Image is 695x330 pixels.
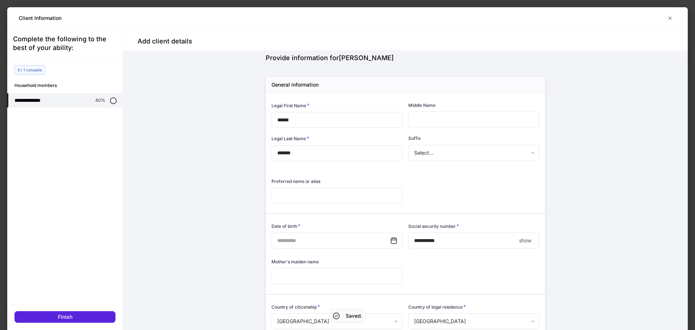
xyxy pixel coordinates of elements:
[271,222,300,230] h6: Date of birth
[271,303,320,310] h6: Country of citizenship
[266,54,545,62] div: Provide information for [PERSON_NAME]
[408,102,435,109] h6: Middle Name
[58,314,72,319] div: Finish
[138,37,192,46] h4: Add client details
[19,14,62,22] h5: Client Information
[408,145,539,161] div: Select...
[271,135,309,142] h6: Legal Last Name
[408,135,421,142] h6: Suffix
[346,312,362,319] h5: Saved.
[271,102,309,109] h6: Legal First Name
[408,222,459,230] h6: Social security number
[271,313,402,329] div: [GEOGRAPHIC_DATA]
[13,35,117,52] div: Complete the following to the best of your ability:
[271,258,319,265] h6: Mother's maiden name
[408,303,466,310] h6: Country of legal residence
[271,81,319,88] h5: General information
[271,178,320,185] h6: Preferred name or alias
[14,65,45,75] div: 0 / 1 complete
[14,82,123,89] h6: Household members
[14,311,115,323] button: Finish
[519,237,531,244] p: show
[408,313,539,329] div: [GEOGRAPHIC_DATA]
[95,97,105,103] p: 40%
